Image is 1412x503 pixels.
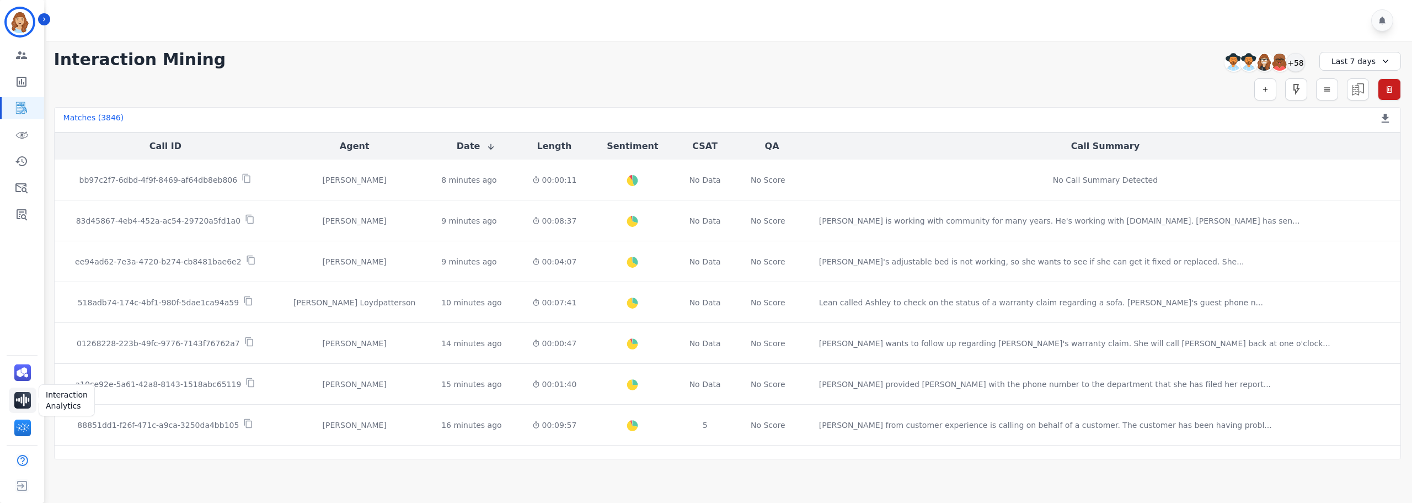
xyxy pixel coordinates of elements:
[765,140,779,153] button: QA
[528,338,580,349] div: 00:00:47
[149,140,181,153] button: Call ID
[54,50,226,70] h1: Interaction Mining
[819,297,1263,308] div: Lean called Ashley to check on the status of a warranty claim regarding a sofa. [PERSON_NAME]'s g...
[685,338,725,349] div: No Data
[441,338,501,349] div: 14 minutes ago
[457,140,496,153] button: Date
[7,9,33,35] img: Bordered avatar
[285,256,424,267] div: [PERSON_NAME]
[78,297,239,308] p: 518adb74-174c-4bf1-980f-5dae1ca94a59
[751,215,785,226] div: No Score
[285,174,424,186] div: [PERSON_NAME]
[441,174,497,186] div: 8 minutes ago
[685,379,725,390] div: No Data
[537,140,572,153] button: Length
[75,379,241,390] p: a10ce92e-5a61-42a8-8143-1518abc65119
[819,256,1244,267] div: [PERSON_NAME]'s adjustable bed is not working, so she wants to see if she can get it fixed or rep...
[819,338,1330,349] div: [PERSON_NAME] wants to follow up regarding [PERSON_NAME]'s warranty claim. She will call [PERSON_...
[528,379,580,390] div: 00:01:40
[76,215,240,226] p: 83d45867-4eb4-452a-ac54-29720a5fd1a0
[607,140,658,153] button: Sentiment
[285,297,424,308] div: [PERSON_NAME] Loydpatterson
[441,379,501,390] div: 15 minutes ago
[528,174,580,186] div: 00:00:11
[751,174,785,186] div: No Score
[528,297,580,308] div: 00:07:41
[77,420,239,431] p: 88851dd1-f26f-471c-a9ca-3250da4bb105
[751,256,785,267] div: No Score
[528,420,580,431] div: 00:09:57
[751,297,785,308] div: No Score
[441,297,501,308] div: 10 minutes ago
[819,174,1392,186] div: No Call Summary Detected
[285,215,424,226] div: [PERSON_NAME]
[285,338,424,349] div: [PERSON_NAME]
[1319,52,1401,71] div: Last 7 days
[1071,140,1140,153] button: Call Summary
[63,112,124,128] div: Matches ( 3846 )
[751,379,785,390] div: No Score
[751,338,785,349] div: No Score
[819,420,1272,431] div: [PERSON_NAME] from customer experience is calling on behalf of a customer. The customer has been ...
[528,256,580,267] div: 00:04:07
[285,420,424,431] div: [PERSON_NAME]
[79,174,238,186] p: bb97c2f7-6dbd-4f9f-8469-af64db8eb806
[441,256,497,267] div: 9 minutes ago
[285,379,424,390] div: [PERSON_NAME]
[340,140,370,153] button: Agent
[441,420,501,431] div: 16 minutes ago
[685,297,725,308] div: No Data
[692,140,718,153] button: CSAT
[685,420,725,431] div: 5
[1286,53,1305,72] div: +58
[75,256,242,267] p: ee94ad62-7e3a-4720-b274-cb8481bae6e2
[751,420,785,431] div: No Score
[77,338,240,349] p: 01268228-223b-49fc-9776-7143f76762a7
[819,215,1300,226] div: [PERSON_NAME] is working with community for many years. He's working with [DOMAIN_NAME]. [PERSON_...
[819,379,1271,390] div: [PERSON_NAME] provided [PERSON_NAME] with the phone number to the department that she has filed h...
[441,215,497,226] div: 9 minutes ago
[685,215,725,226] div: No Data
[685,174,725,186] div: No Data
[528,215,580,226] div: 00:08:37
[685,256,725,267] div: No Data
